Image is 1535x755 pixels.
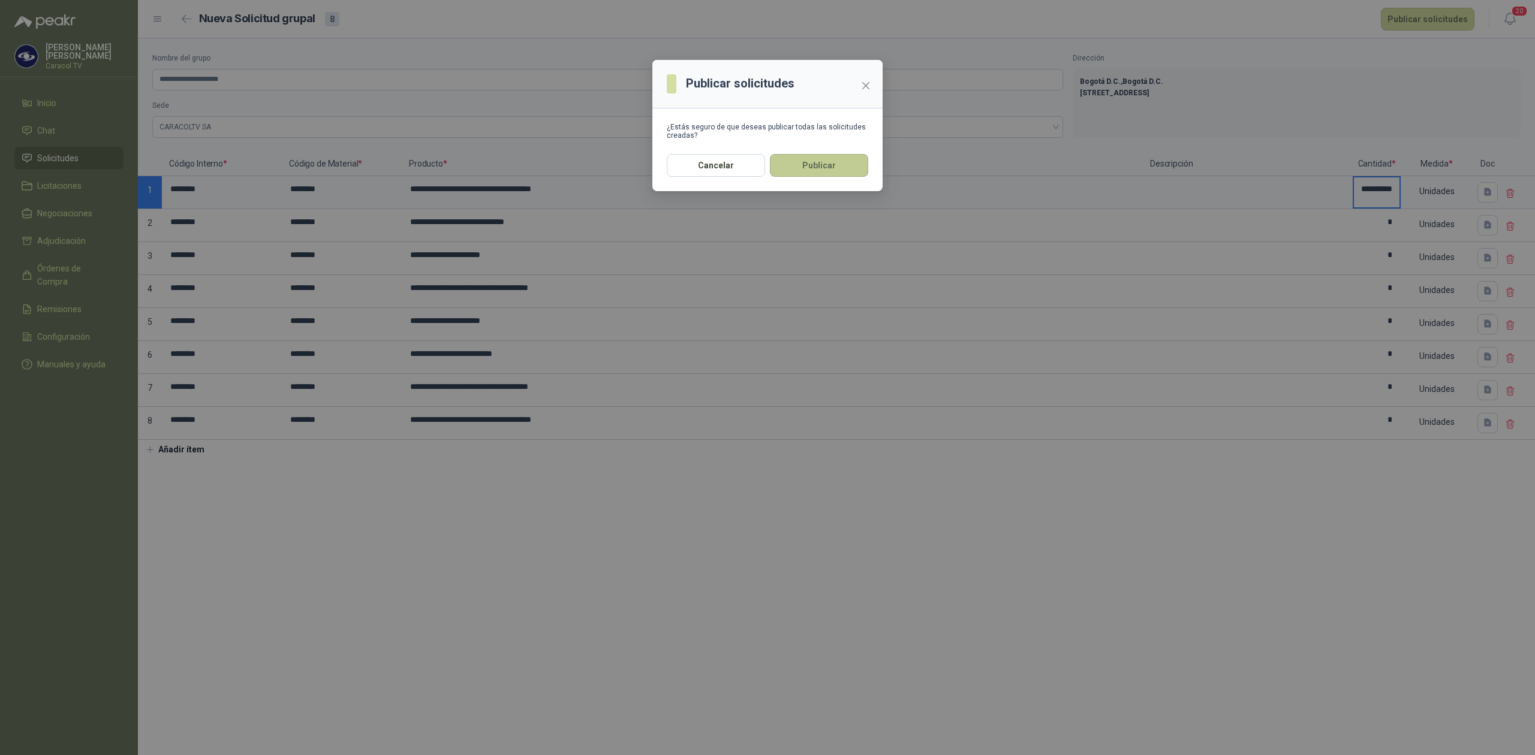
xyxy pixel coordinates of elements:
div: ¿Estás seguro de que deseas publicar todas las solicitudes creadas? [667,123,868,140]
h3: Publicar solicitudes [686,74,794,93]
span: close [861,81,871,90]
button: Close [856,76,875,95]
button: Cancelar [667,154,765,177]
button: Publicar [770,154,868,177]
